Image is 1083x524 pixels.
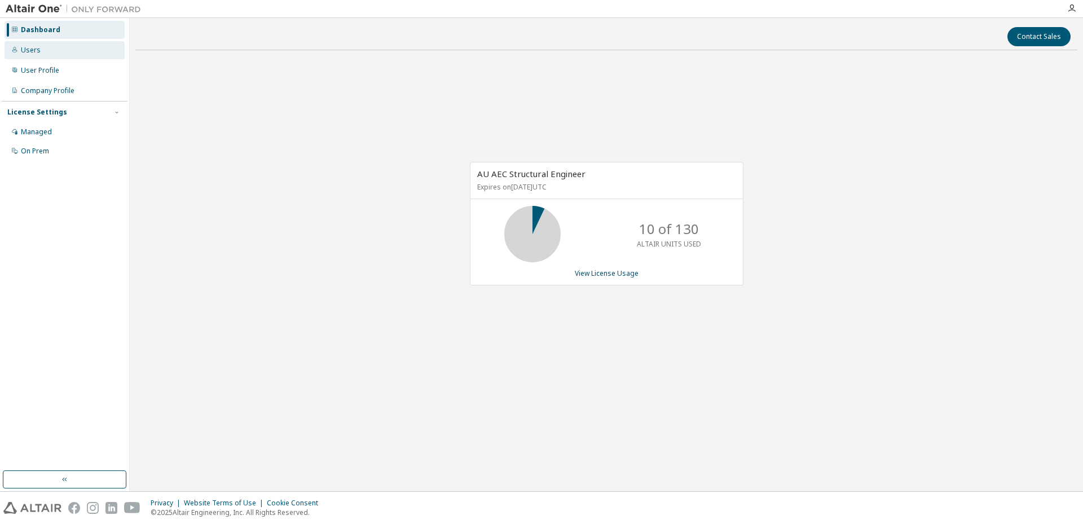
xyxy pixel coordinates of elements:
div: Company Profile [21,86,74,95]
span: AU AEC Structural Engineer [477,168,585,179]
p: 10 of 130 [639,219,699,239]
a: View License Usage [575,268,639,278]
img: Altair One [6,3,147,15]
img: youtube.svg [124,502,140,514]
div: Managed [21,127,52,136]
div: Privacy [151,499,184,508]
img: facebook.svg [68,502,80,514]
p: Expires on [DATE] UTC [477,182,733,192]
div: User Profile [21,66,59,75]
p: ALTAIR UNITS USED [637,239,701,249]
div: Website Terms of Use [184,499,267,508]
img: linkedin.svg [105,502,117,514]
div: On Prem [21,147,49,156]
div: Dashboard [21,25,60,34]
div: Cookie Consent [267,499,325,508]
p: © 2025 Altair Engineering, Inc. All Rights Reserved. [151,508,325,517]
div: Users [21,46,41,55]
button: Contact Sales [1007,27,1071,46]
img: altair_logo.svg [3,502,61,514]
div: License Settings [7,108,67,117]
img: instagram.svg [87,502,99,514]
